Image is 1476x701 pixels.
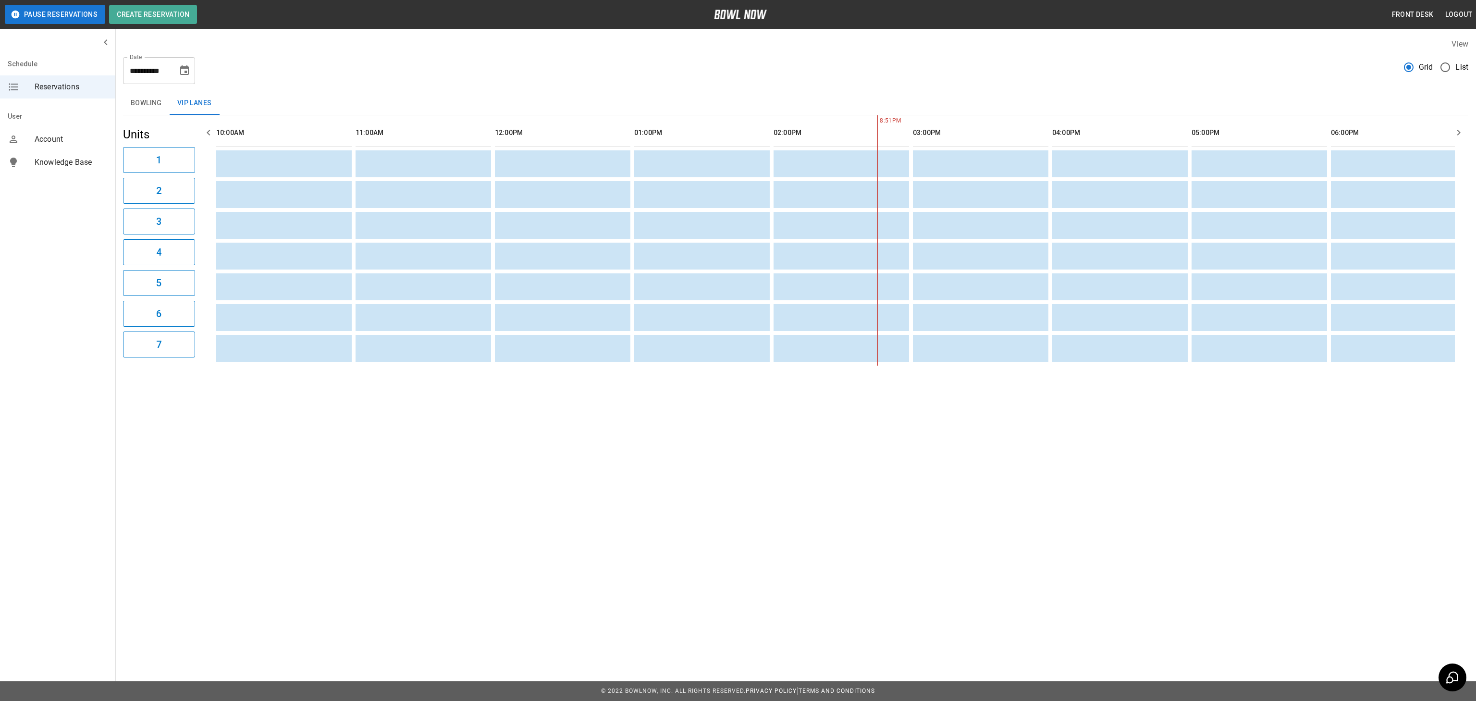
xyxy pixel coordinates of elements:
[123,239,195,265] button: 4
[634,119,770,147] th: 01:00PM
[156,214,161,229] h6: 3
[170,92,220,115] button: VIP Lanes
[123,178,195,204] button: 2
[123,92,170,115] button: Bowling
[156,245,161,260] h6: 4
[123,147,195,173] button: 1
[35,134,108,145] span: Account
[714,10,767,19] img: logo
[123,270,195,296] button: 5
[35,81,108,93] span: Reservations
[156,152,161,168] h6: 1
[156,337,161,352] h6: 7
[109,5,197,24] button: Create Reservation
[1388,6,1438,24] button: Front Desk
[123,301,195,327] button: 6
[356,119,491,147] th: 11:00AM
[1419,61,1433,73] span: Grid
[123,209,195,234] button: 3
[156,275,161,291] h6: 5
[35,157,108,168] span: Knowledge Base
[123,332,195,357] button: 7
[175,61,194,80] button: Choose date, selected date is Oct 11, 2025
[601,688,746,694] span: © 2022 BowlNow, Inc. All Rights Reserved.
[495,119,630,147] th: 12:00PM
[123,92,1468,115] div: inventory tabs
[1455,61,1468,73] span: List
[877,116,880,126] span: 8:51PM
[799,688,875,694] a: Terms and Conditions
[5,5,105,24] button: Pause Reservations
[156,183,161,198] h6: 2
[156,306,161,321] h6: 6
[1451,39,1468,49] label: View
[1441,6,1476,24] button: Logout
[746,688,797,694] a: Privacy Policy
[216,119,352,147] th: 10:00AM
[123,127,195,142] h5: Units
